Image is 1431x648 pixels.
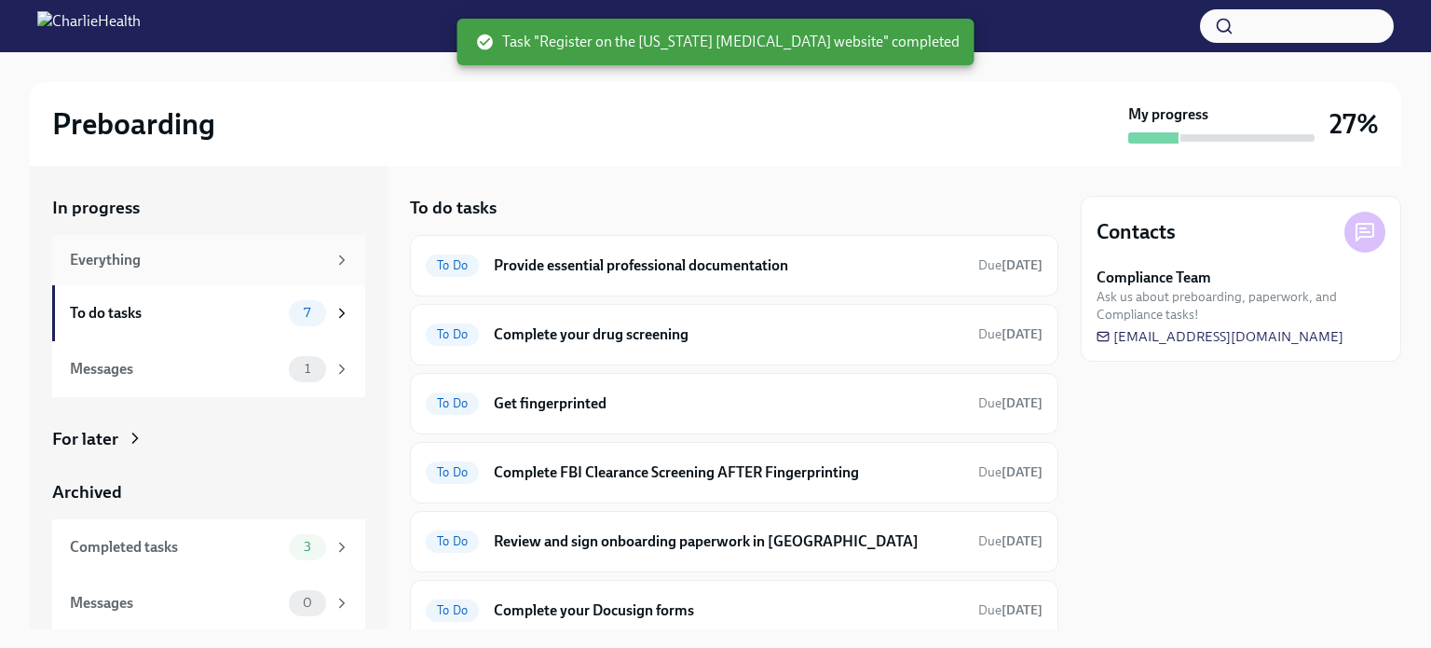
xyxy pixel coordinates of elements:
span: Due [978,533,1043,549]
strong: My progress [1128,104,1208,125]
strong: [DATE] [1002,533,1043,549]
a: To DoReview and sign onboarding paperwork in [GEOGRAPHIC_DATA]Due[DATE] [426,527,1043,557]
span: To Do [426,258,479,272]
h3: 27% [1329,107,1379,141]
span: September 3rd, 2025 09:00 [978,256,1043,274]
a: Messages0 [52,575,365,631]
span: September 4th, 2025 09:00 [978,394,1043,412]
span: Ask us about preboarding, paperwork, and Compliance tasks! [1097,288,1385,324]
a: For later [52,427,365,451]
h6: Complete your drug screening [494,324,963,345]
h6: Review and sign onboarding paperwork in [GEOGRAPHIC_DATA] [494,531,963,552]
a: To do tasks7 [52,285,365,341]
a: To DoComplete your Docusign formsDue[DATE] [426,596,1043,626]
span: Due [978,602,1043,618]
div: For later [52,427,118,451]
h6: Provide essential professional documentation [494,255,963,276]
a: To DoGet fingerprintedDue[DATE] [426,389,1043,419]
h6: Get fingerprinted [494,393,963,414]
strong: [DATE] [1002,464,1043,480]
span: September 4th, 2025 09:00 [978,325,1043,343]
a: Archived [52,480,365,504]
span: Due [978,395,1043,411]
h6: Complete your Docusign forms [494,600,963,621]
div: Messages [70,359,281,379]
span: 1 [293,362,321,376]
span: To Do [426,327,479,341]
span: 3 [293,540,322,554]
strong: [DATE] [1002,326,1043,342]
a: In progress [52,196,365,220]
span: 0 [292,596,323,610]
a: Messages1 [52,341,365,397]
span: September 7th, 2025 09:00 [978,463,1043,481]
strong: Compliance Team [1097,268,1211,288]
a: [EMAIL_ADDRESS][DOMAIN_NAME] [1097,327,1343,346]
div: Completed tasks [70,537,281,558]
div: To do tasks [70,303,281,324]
span: To Do [426,465,479,479]
a: To DoProvide essential professional documentationDue[DATE] [426,251,1043,281]
span: September 4th, 2025 09:00 [978,601,1043,619]
span: To Do [426,396,479,410]
strong: [DATE] [1002,602,1043,618]
a: Completed tasks3 [52,519,365,575]
span: Task "Register on the [US_STATE] [MEDICAL_DATA] website" completed [476,32,960,52]
h2: Preboarding [52,105,215,143]
h6: Complete FBI Clearance Screening AFTER Fingerprinting [494,462,963,483]
a: To DoComplete FBI Clearance Screening AFTER FingerprintingDue[DATE] [426,458,1043,488]
span: Due [978,464,1043,480]
span: 7 [293,306,321,320]
span: Due [978,257,1043,273]
span: To Do [426,534,479,548]
h5: To do tasks [410,196,497,220]
div: Messages [70,593,281,614]
a: To DoComplete your drug screeningDue[DATE] [426,320,1043,350]
a: Everything [52,235,365,285]
h4: Contacts [1097,218,1176,246]
span: September 7th, 2025 09:00 [978,532,1043,550]
div: Everything [70,250,326,270]
strong: [DATE] [1002,395,1043,411]
strong: [DATE] [1002,257,1043,273]
img: CharlieHealth [37,11,141,41]
span: To Do [426,603,479,617]
span: Due [978,326,1043,342]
